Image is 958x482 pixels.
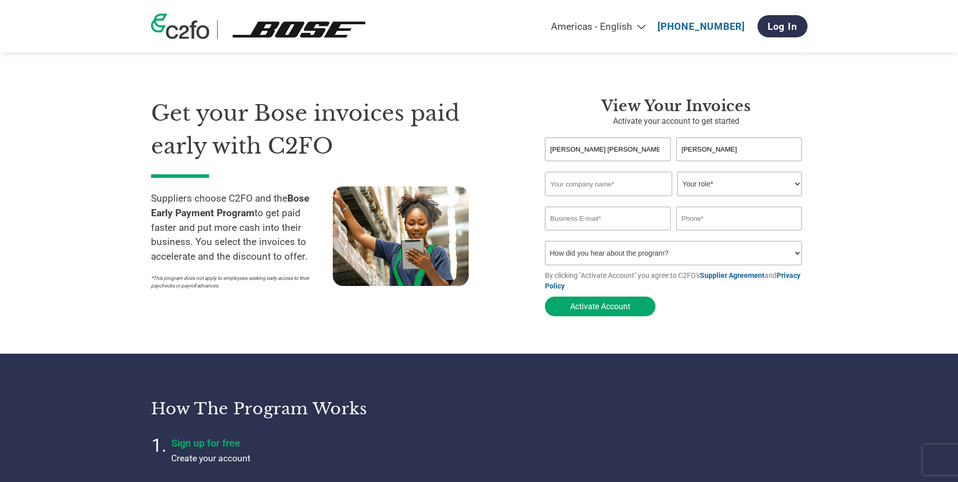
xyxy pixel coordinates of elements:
img: supply chain worker [333,186,469,286]
input: Last Name* [676,137,802,161]
input: First Name* [545,137,671,161]
div: Invalid first name or first name is too long [545,162,671,168]
div: Invalid last name or last name is too long [676,162,802,168]
select: Title/Role [677,172,802,196]
input: Invalid Email format [545,207,671,230]
img: c2fo logo [151,14,210,39]
p: Suppliers choose C2FO and the to get paid faster and put more cash into their business. You selec... [151,191,333,264]
strong: Bose Early Payment Program [151,192,309,219]
div: Inavlid Phone Number [676,231,802,237]
a: [PHONE_NUMBER] [658,21,745,32]
a: Privacy Policy [545,271,800,290]
h3: View Your Invoices [545,97,808,115]
h1: Get your Bose invoices paid early with C2FO [151,97,515,162]
input: Phone* [676,207,802,230]
a: Log In [758,15,808,37]
p: Activate your account to get started [545,115,808,127]
div: Inavlid Email Address [545,231,671,237]
p: Create your account [171,452,424,465]
div: Invalid company name or company name is too long [545,197,802,203]
p: *This program does not apply to employees seeking early access to their paychecks or payroll adva... [151,274,323,290]
h3: How the program works [151,399,467,419]
input: Your company name* [545,172,672,196]
p: By clicking "Activate Account" you agree to C2FO's and [545,270,808,292]
h4: Sign up for free [171,437,424,449]
button: Activate Account [545,297,656,316]
a: Supplier Agreement [700,271,765,279]
img: Bose [225,20,374,39]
